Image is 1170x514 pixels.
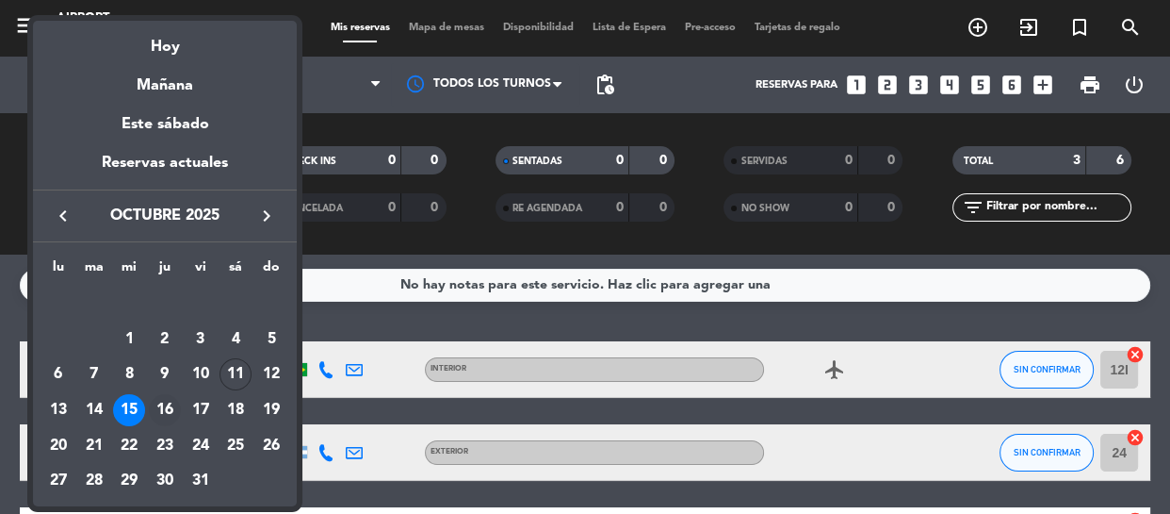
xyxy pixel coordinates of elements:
div: 6 [42,358,74,390]
td: 31 de octubre de 2025 [183,463,219,499]
td: OCT. [41,286,289,322]
td: 14 de octubre de 2025 [76,392,112,428]
button: keyboard_arrow_right [250,204,284,228]
div: 8 [113,358,145,390]
div: Mañana [33,59,297,98]
div: 11 [219,358,252,390]
div: 19 [255,394,287,426]
div: 18 [219,394,252,426]
div: 13 [42,394,74,426]
div: 15 [113,394,145,426]
td: 21 de octubre de 2025 [76,428,112,464]
td: 11 de octubre de 2025 [219,356,254,392]
td: 17 de octubre de 2025 [183,392,219,428]
div: 3 [185,323,217,356]
td: 2 de octubre de 2025 [147,322,183,357]
td: 30 de octubre de 2025 [147,463,183,499]
td: 16 de octubre de 2025 [147,392,183,428]
td: 29 de octubre de 2025 [111,463,147,499]
td: 9 de octubre de 2025 [147,356,183,392]
td: 10 de octubre de 2025 [183,356,219,392]
td: 23 de octubre de 2025 [147,428,183,464]
td: 13 de octubre de 2025 [41,392,76,428]
td: 26 de octubre de 2025 [253,428,289,464]
td: 25 de octubre de 2025 [219,428,254,464]
div: 9 [149,358,181,390]
th: lunes [41,257,76,286]
td: 4 de octubre de 2025 [219,322,254,357]
th: jueves [147,257,183,286]
div: 14 [78,394,110,426]
td: 20 de octubre de 2025 [41,428,76,464]
div: 31 [185,465,217,497]
th: viernes [183,257,219,286]
div: 27 [42,465,74,497]
td: 15 de octubre de 2025 [111,392,147,428]
div: 20 [42,430,74,462]
i: keyboard_arrow_right [255,205,278,227]
td: 22 de octubre de 2025 [111,428,147,464]
th: miércoles [111,257,147,286]
div: 17 [185,394,217,426]
div: 30 [149,465,181,497]
div: 10 [185,358,217,390]
td: 3 de octubre de 2025 [183,322,219,357]
div: 2 [149,323,181,356]
div: 16 [149,394,181,426]
span: octubre 2025 [80,204,250,228]
div: 12 [255,358,287,390]
div: 22 [113,430,145,462]
td: 7 de octubre de 2025 [76,356,112,392]
div: 21 [78,430,110,462]
div: 5 [255,323,287,356]
button: keyboard_arrow_left [46,204,80,228]
div: 7 [78,358,110,390]
th: martes [76,257,112,286]
td: 5 de octubre de 2025 [253,322,289,357]
td: 1 de octubre de 2025 [111,322,147,357]
div: 1 [113,323,145,356]
div: 24 [185,430,217,462]
div: 23 [149,430,181,462]
i: keyboard_arrow_left [52,205,74,227]
div: Este sábado [33,98,297,151]
td: 28 de octubre de 2025 [76,463,112,499]
td: 6 de octubre de 2025 [41,356,76,392]
div: Reservas actuales [33,151,297,190]
div: 29 [113,465,145,497]
div: 25 [219,430,252,462]
td: 8 de octubre de 2025 [111,356,147,392]
div: 28 [78,465,110,497]
div: Hoy [33,21,297,59]
div: 26 [255,430,287,462]
td: 12 de octubre de 2025 [253,356,289,392]
div: 4 [219,323,252,356]
td: 27 de octubre de 2025 [41,463,76,499]
td: 24 de octubre de 2025 [183,428,219,464]
th: domingo [253,257,289,286]
td: 19 de octubre de 2025 [253,392,289,428]
td: 18 de octubre de 2025 [219,392,254,428]
th: sábado [219,257,254,286]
